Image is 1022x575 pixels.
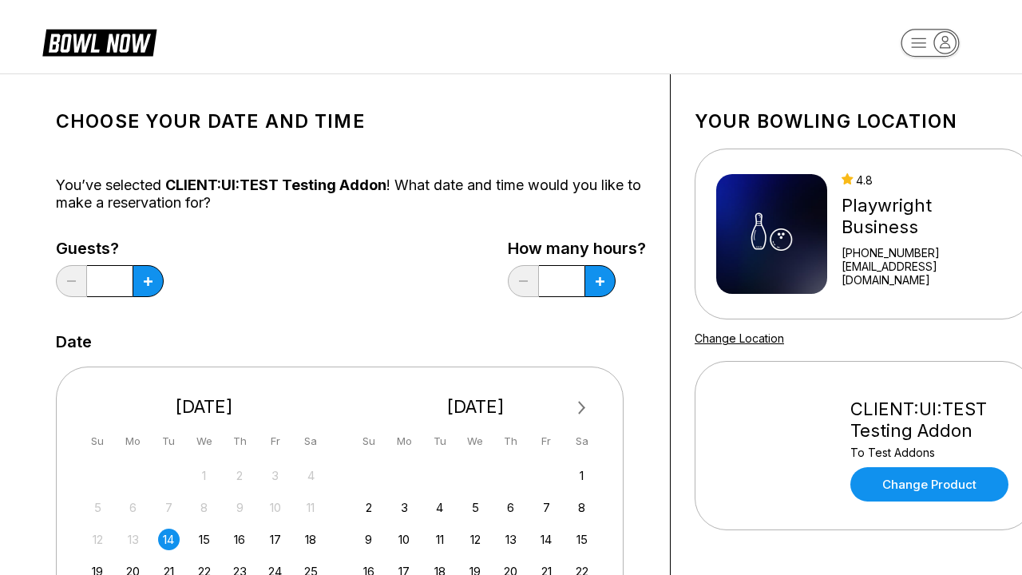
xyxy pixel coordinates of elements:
button: Next Month [569,395,595,421]
div: Not available Sunday, October 12th, 2025 [87,529,109,550]
label: How many hours? [508,240,646,257]
div: Not available Friday, October 3rd, 2025 [264,465,286,486]
div: Choose Tuesday, November 4th, 2025 [429,497,450,518]
div: Tu [429,430,450,452]
div: Not available Wednesday, October 8th, 2025 [193,497,215,518]
a: Change Product [850,467,1008,502]
label: Guests? [56,240,164,257]
div: To Test Addons [850,446,1012,459]
div: We [465,430,486,452]
div: Tu [158,430,180,452]
div: Sa [300,430,322,452]
h1: Choose your Date and time [56,110,646,133]
div: Fr [264,430,286,452]
div: Not available Sunday, October 5th, 2025 [87,497,109,518]
div: Su [87,430,109,452]
img: Playwright Business [716,174,827,294]
div: Su [358,430,379,452]
div: Not available Friday, October 10th, 2025 [264,497,286,518]
div: Choose Saturday, November 1st, 2025 [571,465,592,486]
div: Not available Thursday, October 9th, 2025 [229,497,251,518]
div: Choose Saturday, October 18th, 2025 [300,529,322,550]
div: Choose Friday, October 17th, 2025 [264,529,286,550]
div: Choose Saturday, November 15th, 2025 [571,529,592,550]
a: [EMAIL_ADDRESS][DOMAIN_NAME] [842,260,1012,287]
div: Mo [394,430,415,452]
div: Playwright Business [842,195,1012,238]
div: Choose Sunday, November 9th, 2025 [358,529,379,550]
div: Choose Wednesday, October 15th, 2025 [193,529,215,550]
div: Choose Thursday, November 13th, 2025 [500,529,521,550]
div: Choose Wednesday, November 12th, 2025 [465,529,486,550]
span: CLIENT:UI:TEST Testing Addon [165,176,386,193]
div: Choose Saturday, November 8th, 2025 [571,497,592,518]
div: Choose Monday, November 3rd, 2025 [394,497,415,518]
div: Not available Monday, October 13th, 2025 [122,529,144,550]
div: Not available Saturday, October 11th, 2025 [300,497,322,518]
div: Not available Tuesday, October 7th, 2025 [158,497,180,518]
div: Choose Monday, November 10th, 2025 [394,529,415,550]
div: 4.8 [842,173,1012,187]
div: Choose Thursday, October 16th, 2025 [229,529,251,550]
div: Not available Thursday, October 2nd, 2025 [229,465,251,486]
div: Choose Friday, November 14th, 2025 [536,529,557,550]
div: CLIENT:UI:TEST Testing Addon [850,399,1012,442]
div: [DATE] [81,396,328,418]
div: [DATE] [352,396,600,418]
div: Choose Wednesday, November 5th, 2025 [465,497,486,518]
div: Choose Tuesday, October 14th, 2025 [158,529,180,550]
div: You’ve selected ! What date and time would you like to make a reservation for? [56,176,646,212]
div: Mo [122,430,144,452]
div: Not available Saturday, October 4th, 2025 [300,465,322,486]
div: Choose Friday, November 7th, 2025 [536,497,557,518]
div: [PHONE_NUMBER] [842,246,1012,260]
div: Sa [571,430,592,452]
div: Not available Wednesday, October 1st, 2025 [193,465,215,486]
div: Th [500,430,521,452]
div: Th [229,430,251,452]
label: Date [56,333,92,351]
a: Change Location [695,331,784,345]
div: We [193,430,215,452]
div: Choose Tuesday, November 11th, 2025 [429,529,450,550]
div: Fr [536,430,557,452]
img: CLIENT:UI:TEST Testing Addon [716,386,836,506]
div: Choose Sunday, November 2nd, 2025 [358,497,379,518]
div: Not available Monday, October 6th, 2025 [122,497,144,518]
div: Choose Thursday, November 6th, 2025 [500,497,521,518]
